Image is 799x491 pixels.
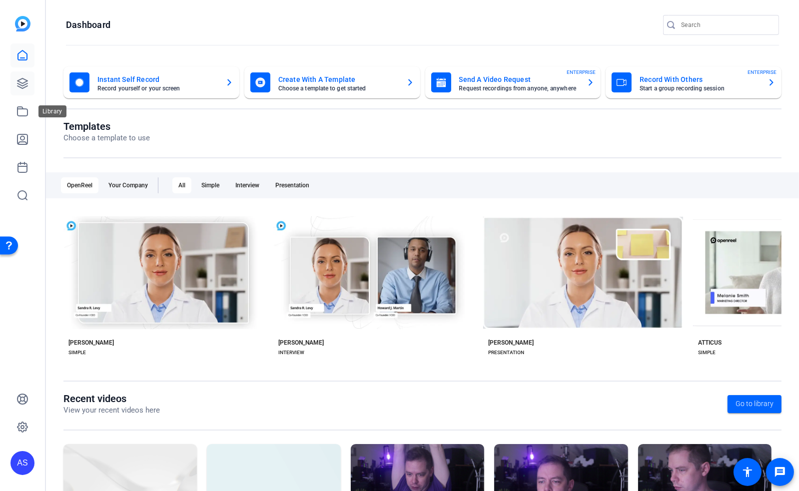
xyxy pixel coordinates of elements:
h1: Templates [63,120,150,132]
h1: Dashboard [66,19,110,31]
div: Presentation [269,177,315,193]
button: Send A Video RequestRequest recordings from anyone, anywhereENTERPRISE [425,66,601,98]
mat-card-subtitle: Request recordings from anyone, anywhere [459,85,579,91]
div: ATTICUS [698,339,722,347]
img: blue-gradient.svg [15,16,30,31]
input: Search [681,19,771,31]
mat-icon: message [774,466,786,478]
mat-card-subtitle: Record yourself or your screen [97,85,217,91]
div: [PERSON_NAME] [278,339,324,347]
mat-card-title: Record With Others [640,73,760,85]
p: View your recent videos here [63,405,160,416]
mat-card-subtitle: Start a group recording session [640,85,760,91]
div: OpenReel [61,177,98,193]
mat-card-subtitle: Choose a template to get started [278,85,398,91]
span: ENTERPRISE [748,68,777,76]
div: AS [10,451,34,475]
div: Library [38,105,66,117]
button: Create With A TemplateChoose a template to get started [244,66,420,98]
button: Record With OthersStart a group recording sessionENTERPRISE [606,66,782,98]
button: Instant Self RecordRecord yourself or your screen [63,66,239,98]
span: Go to library [736,399,774,409]
mat-card-title: Create With A Template [278,73,398,85]
mat-card-title: Instant Self Record [97,73,217,85]
div: SIMPLE [68,349,86,357]
mat-card-title: Send A Video Request [459,73,579,85]
div: Interview [229,177,265,193]
div: All [172,177,191,193]
div: PRESENTATION [488,349,524,357]
div: [PERSON_NAME] [488,339,534,347]
h1: Recent videos [63,393,160,405]
div: SIMPLE [698,349,716,357]
div: [PERSON_NAME] [68,339,114,347]
div: Your Company [102,177,154,193]
div: INTERVIEW [278,349,304,357]
div: Simple [195,177,225,193]
p: Choose a template to use [63,132,150,144]
a: Go to library [728,395,782,413]
mat-icon: accessibility [742,466,754,478]
span: ENTERPRISE [567,68,596,76]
